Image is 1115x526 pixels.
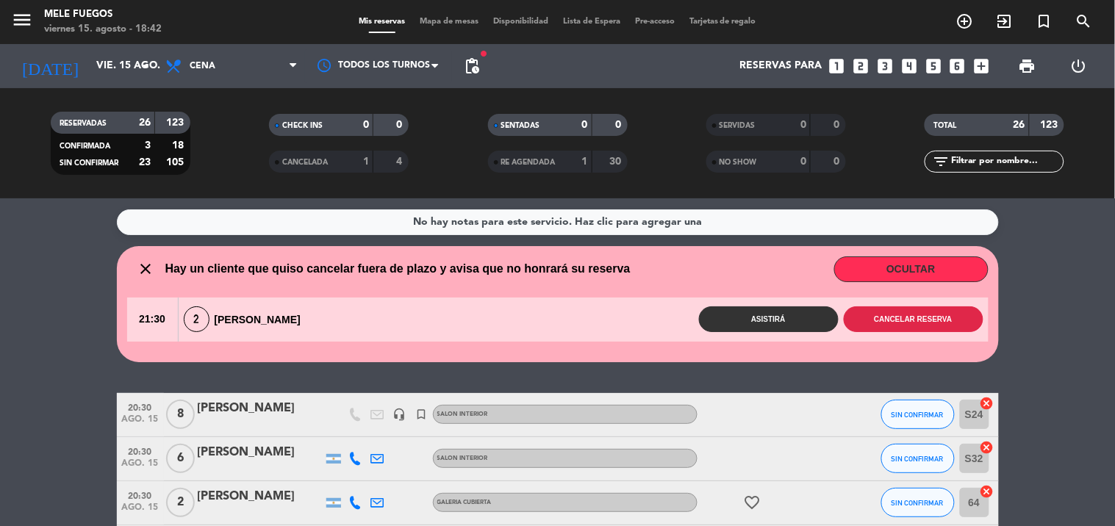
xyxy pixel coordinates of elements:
[437,411,488,417] span: SALON INTERIOR
[615,120,624,130] strong: 0
[833,156,842,167] strong: 0
[932,153,950,170] i: filter_list
[11,9,33,36] button: menu
[980,440,994,455] i: cancel
[351,18,412,26] span: Mis reservas
[198,399,323,418] div: [PERSON_NAME]
[739,60,822,72] span: Reservas para
[437,455,488,461] span: SALON INTERIOR
[166,488,195,517] span: 2
[397,156,406,167] strong: 4
[165,259,631,278] span: Hay un cliente que quiso cancelar fuera de plazo y avisa que no honrará su reserva
[122,414,159,431] span: ago. 15
[1075,12,1093,30] i: search
[628,18,682,26] span: Pre-acceso
[479,49,488,58] span: fiber_manual_record
[892,499,944,507] span: SIN CONFIRMAR
[996,12,1014,30] i: exit_to_app
[800,156,806,167] strong: 0
[44,7,162,22] div: Mele Fuegos
[122,458,159,475] span: ago. 15
[198,487,323,506] div: [PERSON_NAME]
[881,400,955,429] button: SIN CONFIRMAR
[1019,57,1036,75] span: print
[397,120,406,130] strong: 0
[179,306,314,332] div: [PERSON_NAME]
[972,57,992,76] i: add_box
[1014,120,1025,130] strong: 26
[501,122,540,129] span: SENTADAS
[1069,57,1087,75] i: power_settings_new
[956,12,974,30] i: add_circle_outline
[282,159,328,166] span: CANCELADA
[415,408,429,421] i: turned_in_not
[720,159,757,166] span: NO SHOW
[122,486,159,503] span: 20:30
[413,214,702,231] div: No hay notas para este servicio. Haz clic para agregar una
[744,494,761,511] i: favorite_border
[122,502,159,519] span: ago. 15
[800,120,806,130] strong: 0
[166,157,187,167] strong: 105
[363,156,369,167] strong: 1
[60,159,118,167] span: SIN CONFIRMAR
[833,120,842,130] strong: 0
[137,57,154,75] i: arrow_drop_down
[198,443,323,462] div: [PERSON_NAME]
[501,159,556,166] span: RE AGENDADA
[950,154,1064,170] input: Filtrar por nombre...
[892,455,944,463] span: SIN CONFIRMAR
[127,298,178,342] span: 21:30
[190,61,215,71] span: Cena
[948,57,967,76] i: looks_6
[139,118,151,128] strong: 26
[139,157,151,167] strong: 23
[881,444,955,473] button: SIN CONFIRMAR
[875,57,894,76] i: looks_3
[122,398,159,415] span: 20:30
[933,122,956,129] span: TOTAL
[924,57,943,76] i: looks_5
[1036,12,1053,30] i: turned_in_not
[881,488,955,517] button: SIN CONFIRMAR
[122,442,159,459] span: 20:30
[11,9,33,31] i: menu
[682,18,764,26] span: Tarjetas de regalo
[166,400,195,429] span: 8
[980,396,994,411] i: cancel
[60,120,107,127] span: RESERVADAS
[44,22,162,37] div: viernes 15. agosto - 18:42
[892,411,944,419] span: SIN CONFIRMAR
[463,57,481,75] span: pending_actions
[363,120,369,130] strong: 0
[834,256,989,282] button: OCULTAR
[582,120,588,130] strong: 0
[582,156,588,167] strong: 1
[609,156,624,167] strong: 30
[1053,44,1104,88] div: LOG OUT
[900,57,919,76] i: looks_4
[184,306,209,332] span: 2
[145,140,151,151] strong: 3
[282,122,323,129] span: CHECK INS
[437,500,492,505] span: GALERIA CUBIERTA
[60,143,110,150] span: CONFIRMADA
[980,484,994,499] i: cancel
[720,122,756,129] span: SERVIDAS
[393,408,406,421] i: headset_mic
[1041,120,1061,130] strong: 123
[137,260,155,278] i: close
[556,18,628,26] span: Lista de Espera
[412,18,486,26] span: Mapa de mesas
[851,57,870,76] i: looks_two
[166,118,187,128] strong: 123
[166,444,195,473] span: 6
[844,306,983,332] button: Cancelar reserva
[486,18,556,26] span: Disponibilidad
[827,57,846,76] i: looks_one
[11,50,89,82] i: [DATE]
[172,140,187,151] strong: 18
[699,306,839,332] button: Asistirá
